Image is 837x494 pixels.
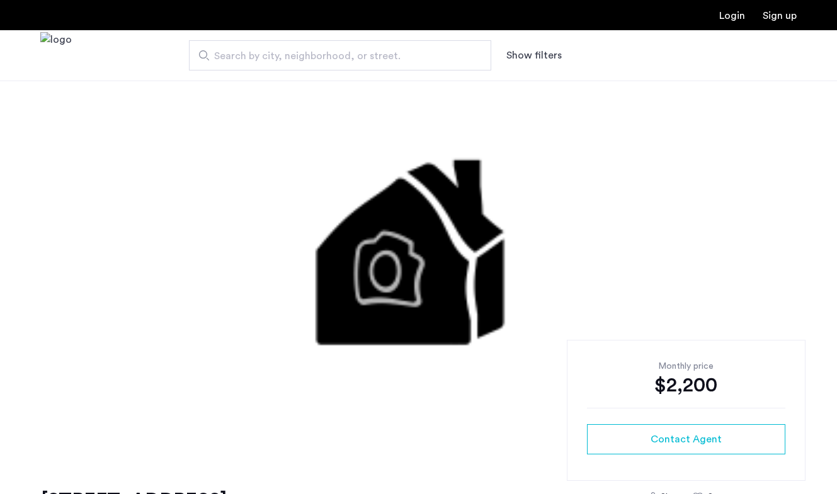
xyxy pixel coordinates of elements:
button: Show or hide filters [506,48,562,63]
img: logo [40,32,72,79]
input: Apartment Search [189,40,491,70]
a: Registration [763,11,797,21]
a: Login [719,11,745,21]
img: 1.gif [151,81,686,458]
span: Contact Agent [651,432,722,447]
button: button [587,424,785,454]
div: $2,200 [587,373,785,398]
div: Monthly price [587,360,785,373]
a: Cazamio Logo [40,32,72,79]
span: Search by city, neighborhood, or street. [214,48,456,64]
